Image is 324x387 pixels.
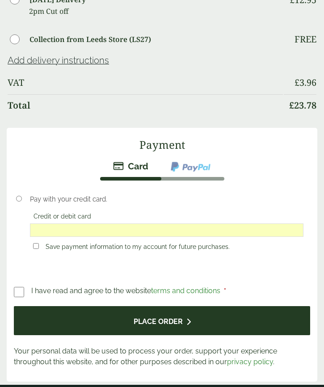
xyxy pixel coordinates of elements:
[8,94,283,116] th: Total
[14,346,310,367] p: Your personal data will be used to process your order, support your experience throughout this we...
[29,4,283,18] p: 2pm Cut off
[29,36,151,43] label: Collection from Leeds Store (LS27)
[113,161,148,172] img: stripe.png
[7,128,317,151] h3: Payment
[33,226,301,234] iframe: Secure card payment input frame
[295,76,316,88] bdi: 3.96
[295,34,316,45] p: Free
[289,99,294,111] span: £
[8,72,283,93] th: VAT
[227,358,273,366] a: privacy policy
[289,99,316,111] bdi: 23.78
[8,55,109,66] a: Add delivery instructions
[30,194,304,204] p: Pay with your credit card.
[170,161,211,172] img: ppcp-gateway.png
[151,286,220,295] a: terms and conditions
[295,76,299,88] span: £
[42,243,233,253] label: Save payment information to my account for future purchases.
[31,286,222,295] span: I have read and agree to the website
[224,287,226,294] abbr: required
[30,213,95,223] label: Credit or debit card
[14,306,310,335] button: Place order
